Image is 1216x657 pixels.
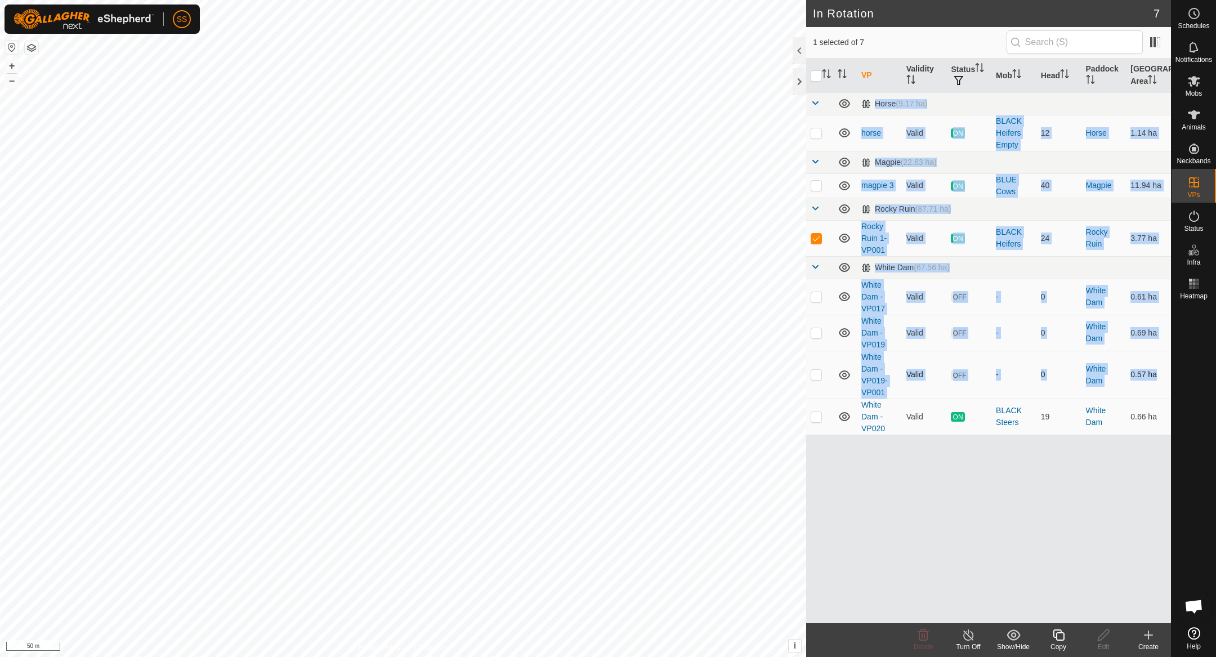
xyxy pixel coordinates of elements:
[901,158,937,167] span: (22.63 ha)
[861,400,885,433] a: White Dam - VP020
[1126,351,1171,399] td: 0.57 ha
[1187,643,1201,650] span: Help
[1126,642,1171,652] div: Create
[25,41,38,55] button: Map Layers
[861,222,887,254] a: Rocky Ruin 1-VP001
[902,351,947,399] td: Valid
[914,263,950,272] span: (67.56 ha)
[861,280,885,313] a: White Dam - VP017
[1126,59,1171,93] th: [GEOGRAPHIC_DATA] Area
[1126,315,1171,351] td: 0.69 ha
[1036,642,1081,652] div: Copy
[1126,173,1171,198] td: 11.94 ha
[906,77,915,86] p-sorticon: Activate to sort
[861,263,950,272] div: White Dam
[951,328,968,338] span: OFF
[991,59,1036,93] th: Mob
[996,115,1032,151] div: BLACK Heifers Empty
[946,642,991,652] div: Turn Off
[914,643,933,651] span: Delete
[902,220,947,256] td: Valid
[902,115,947,151] td: Valid
[1154,5,1160,22] span: 7
[951,370,968,380] span: OFF
[177,14,187,25] span: SS
[1186,90,1202,97] span: Mobs
[1086,406,1106,427] a: White Dam
[1086,322,1106,343] a: White Dam
[857,59,902,93] th: VP
[1177,589,1211,623] div: Open chat
[1007,30,1143,54] input: Search (S)
[1187,259,1200,266] span: Infra
[951,292,968,302] span: OFF
[1182,124,1206,131] span: Animals
[861,128,881,137] a: horse
[1187,191,1200,198] span: VPs
[1180,293,1208,300] span: Heatmap
[359,642,401,652] a: Privacy Policy
[1036,115,1081,151] td: 12
[813,37,1007,48] span: 1 selected of 7
[14,9,154,29] img: Gallagher Logo
[1036,59,1081,93] th: Head
[1172,623,1216,654] a: Help
[813,7,1154,20] h2: In Rotation
[1126,220,1171,256] td: 3.77 ha
[975,65,984,74] p-sorticon: Activate to sort
[789,640,801,652] button: i
[1012,71,1021,80] p-sorticon: Activate to sort
[1036,315,1081,351] td: 0
[996,226,1032,250] div: BLACK Heifers
[1036,399,1081,435] td: 19
[1036,279,1081,315] td: 0
[902,59,947,93] th: Validity
[902,173,947,198] td: Valid
[861,181,894,190] a: magpie 3
[951,181,964,191] span: ON
[996,291,1032,303] div: -
[1126,115,1171,151] td: 1.14 ha
[902,399,947,435] td: Valid
[1126,279,1171,315] td: 0.61 ha
[1086,77,1095,86] p-sorticon: Activate to sort
[951,412,964,422] span: ON
[1081,59,1126,93] th: Paddock
[991,642,1036,652] div: Show/Hide
[1126,399,1171,435] td: 0.66 ha
[1036,351,1081,399] td: 0
[1036,173,1081,198] td: 40
[896,99,927,108] span: (9.17 ha)
[1184,225,1203,232] span: Status
[1177,158,1210,164] span: Neckbands
[861,316,885,349] a: White Dam - VP019
[5,41,19,54] button: Reset Map
[1148,77,1157,86] p-sorticon: Activate to sort
[1178,23,1209,29] span: Schedules
[1086,128,1107,137] a: Horse
[946,59,991,93] th: Status
[902,279,947,315] td: Valid
[996,327,1032,339] div: -
[996,174,1032,198] div: BLUE Cows
[996,369,1032,381] div: -
[902,315,947,351] td: Valid
[915,204,951,213] span: (87.71 ha)
[822,71,831,80] p-sorticon: Activate to sort
[951,128,964,138] span: ON
[1175,56,1212,63] span: Notifications
[5,74,19,87] button: –
[861,352,888,397] a: White Dam - VP019-VP001
[414,642,448,652] a: Contact Us
[1086,181,1112,190] a: Magpie
[5,59,19,73] button: +
[1036,220,1081,256] td: 24
[1060,71,1069,80] p-sorticon: Activate to sort
[861,204,951,214] div: Rocky Ruin
[1086,286,1106,307] a: White Dam
[838,71,847,80] p-sorticon: Activate to sort
[1086,227,1108,248] a: Rocky Ruin
[951,234,964,243] span: ON
[861,99,927,109] div: Horse
[996,405,1032,428] div: BLACK Steers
